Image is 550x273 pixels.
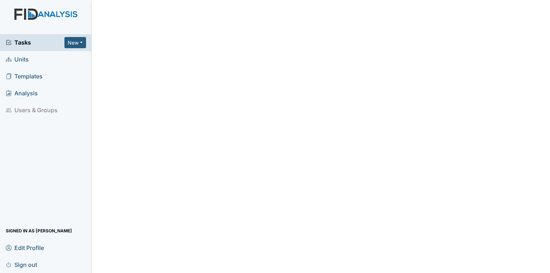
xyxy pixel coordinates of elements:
[6,88,38,99] span: Analysis
[6,259,37,270] span: Sign out
[6,225,72,236] span: Signed in as [PERSON_NAME]
[6,242,44,253] span: Edit Profile
[6,38,64,47] a: Tasks
[6,71,42,82] span: Templates
[64,37,86,48] button: New
[6,54,29,65] span: Units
